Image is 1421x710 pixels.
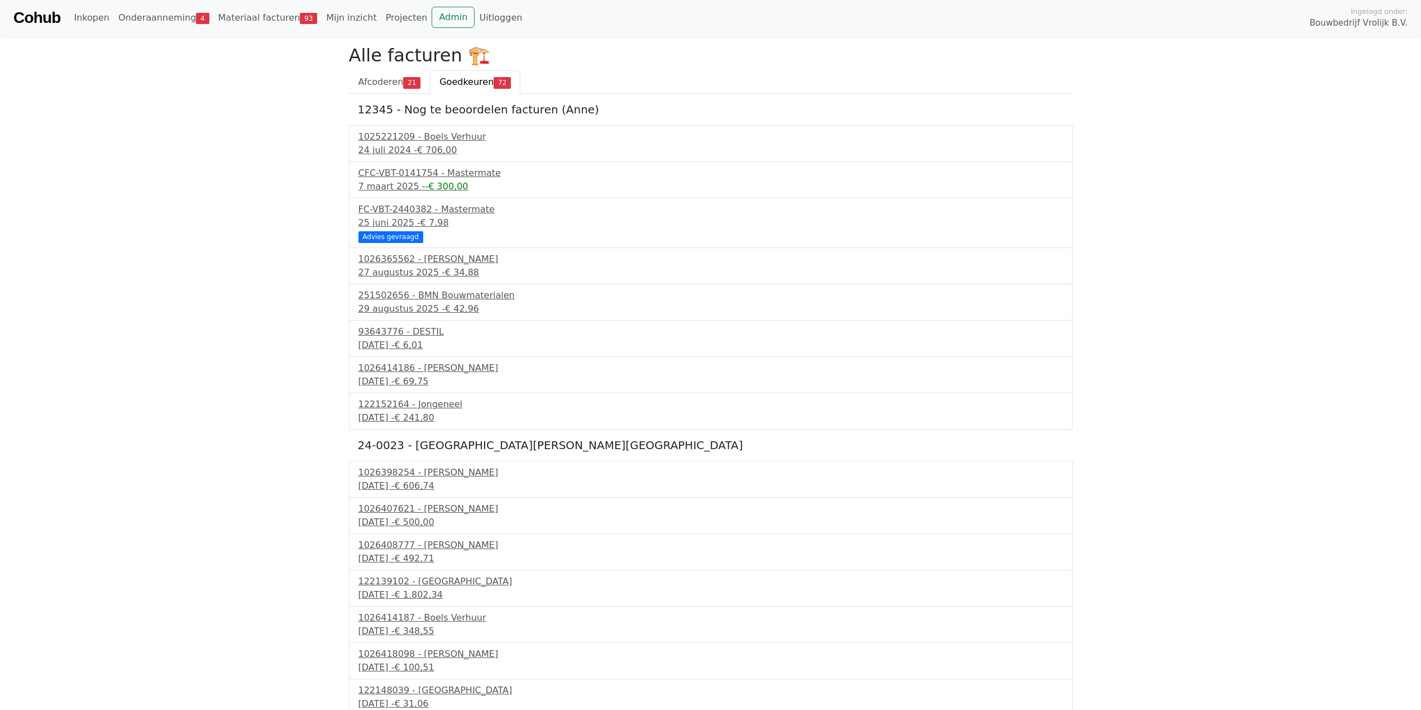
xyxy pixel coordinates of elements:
[358,252,1063,279] a: 1026365562 - [PERSON_NAME]27 augustus 2025 -€ 34,88
[358,103,1064,116] h5: 12345 - Nog te beoordelen facturen (Anne)
[358,166,1063,180] div: CFC-VBT-0141754 - Mastermate
[358,398,1063,425] a: 122152164 - Jongeneel[DATE] -€ 241,80
[358,130,1063,144] div: 1025221209 - Boels Verhuur
[1351,6,1408,17] span: Ingelogd onder:
[349,45,1073,66] h2: Alle facturen 🏗️
[358,502,1063,516] div: 1026407621 - [PERSON_NAME]
[394,589,443,600] span: € 1.802,34
[358,539,1063,565] a: 1026408777 - [PERSON_NAME][DATE] -€ 492,71
[358,361,1063,388] a: 1026414186 - [PERSON_NAME][DATE] -€ 69,75
[394,340,423,350] span: € 6,01
[358,625,1063,638] div: [DATE] -
[420,217,449,228] span: € 7,98
[358,611,1063,625] div: 1026414187 - Boels Verhuur
[358,411,1063,425] div: [DATE] -
[13,4,60,31] a: Cohub
[358,252,1063,266] div: 1026365562 - [PERSON_NAME]
[196,13,209,24] span: 4
[358,516,1063,529] div: [DATE] -
[214,7,322,29] a: Materiaal facturen93
[358,479,1063,493] div: [DATE] -
[358,361,1063,375] div: 1026414186 - [PERSON_NAME]
[358,130,1063,157] a: 1025221209 - Boels Verhuur24 juli 2024 -€ 706,00
[358,339,1063,352] div: [DATE] -
[394,376,428,387] span: € 69,75
[432,7,475,28] a: Admin
[417,145,457,155] span: € 706,00
[358,203,1063,216] div: FC-VBT-2440382 - Mastermate
[394,412,434,423] span: € 241,80
[358,684,1063,697] div: 122148039 - [GEOGRAPHIC_DATA]
[358,266,1063,279] div: 27 augustus 2025 -
[358,325,1063,339] div: 93643776 - DESTIL
[358,144,1063,157] div: 24 juli 2024 -
[358,575,1063,588] div: 122139102 - [GEOGRAPHIC_DATA]
[394,698,428,709] span: € 31,06
[430,70,520,94] a: Goedkeuren72
[358,661,1063,674] div: [DATE] -
[358,216,1063,230] div: 25 juni 2025 -
[358,575,1063,602] a: 122139102 - [GEOGRAPHIC_DATA][DATE] -€ 1.802,34
[358,166,1063,193] a: CFC-VBT-0141754 - Mastermate7 maart 2025 --€ 300,00
[394,553,434,564] span: € 492,71
[358,289,1063,316] a: 251502656 - BMN Bouwmaterialen29 augustus 2025 -€ 42,96
[349,70,430,94] a: Afcoderen21
[358,552,1063,565] div: [DATE] -
[439,77,494,87] span: Goedkeuren
[300,13,317,24] span: 93
[358,231,423,242] div: Advies gevraagd
[394,626,434,636] span: € 348,55
[445,303,479,314] span: € 42,96
[358,611,1063,638] a: 1026414187 - Boels Verhuur[DATE] -€ 348,55
[358,539,1063,552] div: 1026408777 - [PERSON_NAME]
[394,480,434,491] span: € 606,74
[358,647,1063,674] a: 1026418098 - [PERSON_NAME][DATE] -€ 100,51
[403,77,420,88] span: 21
[394,517,434,527] span: € 500,00
[358,289,1063,302] div: 251502656 - BMN Bouwmaterialen
[358,647,1063,661] div: 1026418098 - [PERSON_NAME]
[358,588,1063,602] div: [DATE] -
[445,267,479,278] span: € 34,88
[114,7,214,29] a: Onderaanneming4
[358,77,404,87] span: Afcoderen
[494,77,511,88] span: 72
[394,662,434,673] span: € 100,51
[69,7,113,29] a: Inkopen
[358,466,1063,479] div: 1026398254 - [PERSON_NAME]
[358,466,1063,493] a: 1026398254 - [PERSON_NAME][DATE] -€ 606,74
[358,439,1064,452] h5: 24-0023 - [GEOGRAPHIC_DATA][PERSON_NAME][GEOGRAPHIC_DATA]
[358,325,1063,352] a: 93643776 - DESTIL[DATE] -€ 6,01
[358,302,1063,316] div: 29 augustus 2025 -
[358,203,1063,241] a: FC-VBT-2440382 - Mastermate25 juni 2025 -€ 7,98 Advies gevraagd
[425,181,468,192] span: -€ 300,00
[358,375,1063,388] div: [DATE] -
[322,7,381,29] a: Mijn inzicht
[358,502,1063,529] a: 1026407621 - [PERSON_NAME][DATE] -€ 500,00
[381,7,432,29] a: Projecten
[358,398,1063,411] div: 122152164 - Jongeneel
[358,180,1063,193] div: 7 maart 2025 -
[475,7,527,29] a: Uitloggen
[1309,17,1408,30] span: Bouwbedrijf Vrolijk B.V.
